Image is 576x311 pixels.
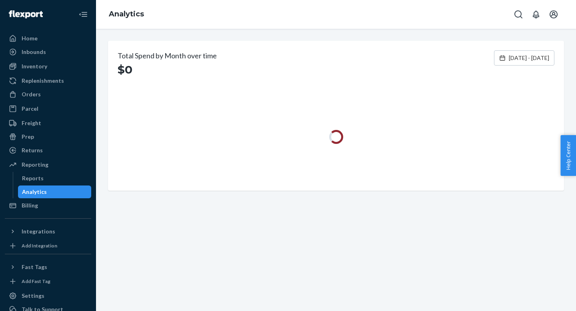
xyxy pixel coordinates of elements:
a: Add Integration [5,241,91,251]
ol: breadcrumbs [102,3,150,26]
a: Freight [5,117,91,130]
button: Help Center [560,135,576,176]
a: Prep [5,130,91,143]
button: Open account menu [546,6,562,22]
div: Reporting [22,161,48,169]
a: Parcel [5,102,91,115]
div: Billing [22,201,38,209]
div: Add Fast Tag [22,278,50,285]
button: [DATE] - [DATE] [494,50,554,66]
div: Replenishments [22,77,64,85]
a: Orders [5,88,91,101]
button: Open notifications [528,6,544,22]
h2: Total Spend by Month over time [118,50,217,61]
div: Analytics [22,188,47,196]
div: Home [22,34,38,42]
a: Inbounds [5,46,91,58]
div: Settings [22,292,44,300]
button: Fast Tags [5,261,91,273]
a: Add Fast Tag [5,277,91,286]
div: Integrations [22,227,55,235]
div: Freight [22,119,41,127]
button: Integrations [5,225,91,238]
div: Reports [22,174,44,182]
a: Replenishments [5,74,91,87]
div: Orders [22,90,41,98]
a: Analytics [109,10,144,18]
div: Add Integration [22,242,57,249]
div: Returns [22,146,43,154]
div: Prep [22,133,34,141]
button: Open Search Box [510,6,526,22]
span: $0 [118,62,132,77]
a: Reports [18,172,92,185]
div: Parcel [22,105,38,113]
a: Billing [5,199,91,212]
span: [DATE] - [DATE] [509,54,549,62]
a: Analytics [18,185,92,198]
a: Returns [5,144,91,157]
a: Settings [5,289,91,302]
a: Inventory [5,60,91,73]
button: Close Navigation [75,6,91,22]
div: Inventory [22,62,47,70]
div: Fast Tags [22,263,47,271]
a: Reporting [5,158,91,171]
div: Inbounds [22,48,46,56]
img: Flexport logo [9,10,43,18]
a: Home [5,32,91,45]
